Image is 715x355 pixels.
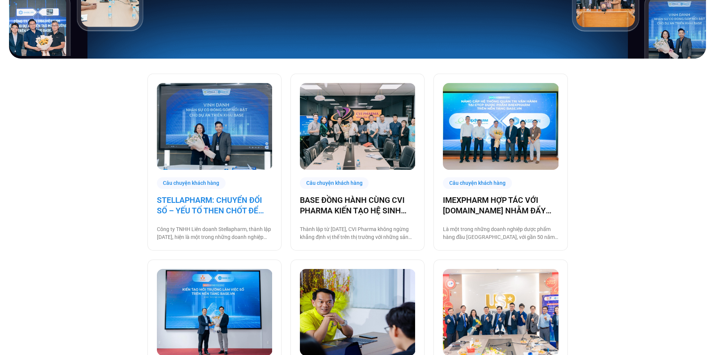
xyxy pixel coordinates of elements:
a: BASE ĐỒNG HÀNH CÙNG CVI PHARMA KIẾN TẠO HỆ SINH THÁI SỐ VẬN HÀNH TOÀN DIỆN! [300,195,415,216]
div: Câu chuyện khách hàng [157,177,226,189]
p: Là một trong những doanh nghiệp dược phẩm hàng đầu [GEOGRAPHIC_DATA], với gần 50 năm phát triển b... [443,225,558,241]
a: STELLAPHARM: CHUYỂN ĐỔI SỐ – YẾU TỐ THEN CHỐT ĐỂ GIA TĂNG TỐC ĐỘ TĂNG TRƯỞNG [157,195,272,216]
p: Công ty TNHH Liên doanh Stellapharm, thành lập [DATE], hiện là một trong những doanh nghiệp dẫn đ... [157,225,272,241]
p: Thành lập từ [DATE], CVI Pharma không ngừng khẳng định vị thế trên thị trường với những sản phẩm ... [300,225,415,241]
div: Câu chuyện khách hàng [300,177,369,189]
a: IMEXPHARM HỢP TÁC VỚI [DOMAIN_NAME] NHẰM ĐẨY MẠNH CHUYỂN ĐỔI SỐ CHO VẬN HÀNH THÔNG MINH [443,195,558,216]
div: Câu chuyện khách hàng [443,177,512,189]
